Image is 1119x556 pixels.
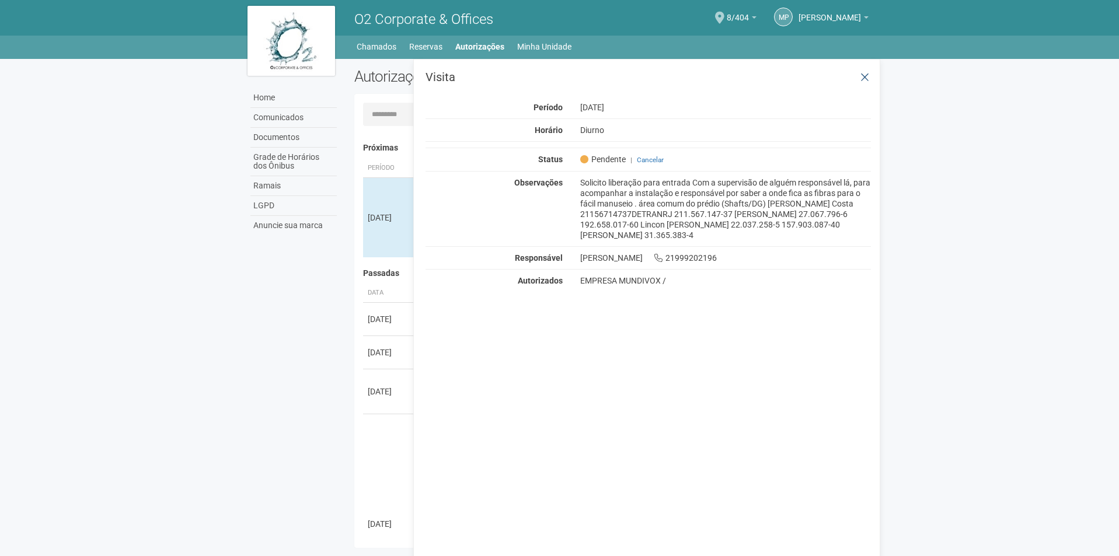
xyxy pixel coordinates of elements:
a: Minha Unidade [517,39,571,55]
a: MP [774,8,793,26]
img: logo.jpg [247,6,335,76]
a: Comunicados [250,108,337,128]
h2: Autorizações [354,68,604,85]
span: O2 Corporate & Offices [354,11,493,27]
a: [PERSON_NAME] [799,15,869,24]
a: 8/404 [727,15,757,24]
a: Reservas [409,39,442,55]
a: Autorizações [455,39,504,55]
div: Solicito liberação para entrada Com a supervisão de alguém responsável lá, para acompanhar a inst... [571,177,880,240]
div: Diurno [571,125,880,135]
h4: Passadas [363,269,863,278]
strong: Período [534,103,563,112]
a: Anuncie sua marca [250,216,337,235]
th: Período [363,159,416,178]
div: [DATE] [368,518,411,530]
a: Cancelar [637,156,664,164]
a: LGPD [250,196,337,216]
div: [DATE] [368,313,411,325]
div: [DATE] [368,386,411,397]
h3: Visita [426,71,871,83]
div: EMPRESA MUNDIVOX / [580,275,872,286]
div: [DATE] [368,212,411,223]
div: [DATE] [571,102,880,113]
div: [DATE] [368,347,411,358]
span: | [630,156,632,164]
a: Home [250,88,337,108]
a: Grade de Horários dos Ônibus [250,148,337,176]
span: Pendente [580,154,626,165]
strong: Autorizados [518,276,563,285]
th: Data [363,284,416,303]
a: Ramais [250,176,337,196]
span: MARCELO PINTO CRAVO [799,2,861,22]
strong: Status [538,155,563,164]
h4: Próximas [363,144,863,152]
a: Documentos [250,128,337,148]
div: [PERSON_NAME] 21999202196 [571,253,880,263]
span: 8/404 [727,2,749,22]
strong: Observações [514,178,563,187]
a: Chamados [357,39,396,55]
strong: Horário [535,125,563,135]
strong: Responsável [515,253,563,263]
